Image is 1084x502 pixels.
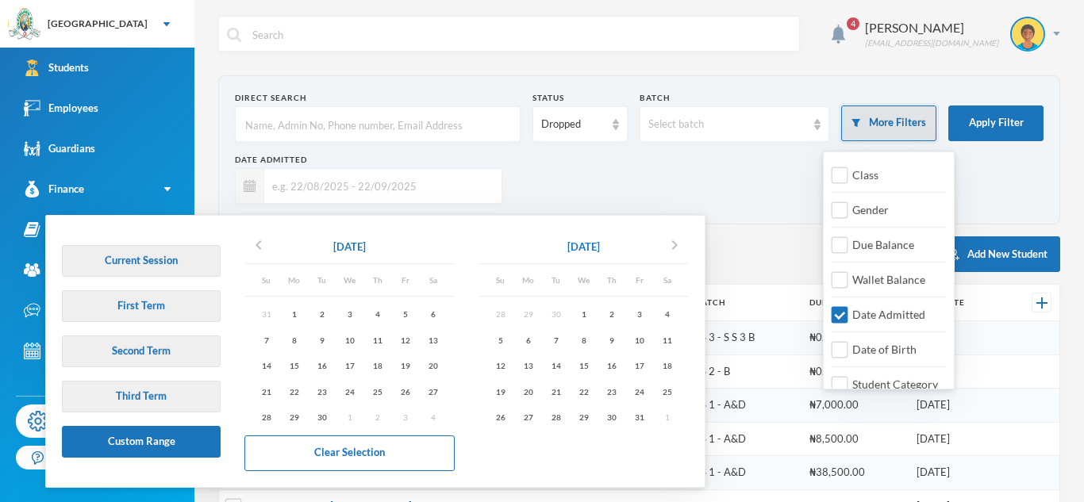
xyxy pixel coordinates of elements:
div: 18 [653,356,681,376]
div: Guardians [24,140,95,157]
span: Date of Birth [846,343,923,356]
td: SS 2 - B [687,354,801,389]
td: SS 1 - A&D [687,456,801,490]
button: chevron_left [244,235,273,260]
div: 24 [336,381,363,401]
span: 4 [847,17,859,30]
button: More Filters [841,105,936,141]
td: [DATE] [909,389,1005,423]
div: 21 [252,381,280,401]
div: 24 [625,381,653,401]
button: First Term [62,290,221,322]
div: Su [486,272,514,288]
div: 1 [570,305,598,324]
div: 15 [570,356,598,376]
button: Second Term [62,335,221,367]
td: [DATE] [909,456,1005,490]
div: Mo [280,272,308,288]
div: 13 [419,330,447,350]
div: 5 [486,330,514,350]
th: Due Fees [801,285,909,321]
div: 8 [570,330,598,350]
div: 27 [419,381,447,401]
div: 19 [391,356,419,376]
div: 30 [308,408,336,427]
div: 3 [336,305,363,324]
div: 28 [252,408,280,427]
th: Batch [687,285,801,321]
div: 15 [280,356,308,376]
div: Fr [391,272,419,288]
div: Tu [542,272,570,288]
button: chevron_right [660,235,689,260]
div: Tu [308,272,336,288]
div: 14 [252,356,280,376]
div: 11 [653,330,681,350]
div: [GEOGRAPHIC_DATA] [48,17,148,31]
div: 14 [542,356,570,376]
div: Employees [24,100,98,117]
div: 10 [336,330,363,350]
a: Settings [16,404,106,438]
button: Add New Student [936,236,1060,272]
div: Th [598,272,625,288]
div: [DATE] [567,240,600,255]
div: 4 [653,305,681,324]
div: 3 [625,305,653,324]
div: We [336,272,363,288]
td: SS 1 - A&D [687,422,801,456]
div: 29 [280,408,308,427]
button: Third Term [62,381,221,412]
i: chevron_left [249,236,268,255]
div: Sa [653,272,681,288]
span: Date Admitted [846,308,932,321]
input: e.g. 22/08/2025 - 22/09/2025 [264,168,494,204]
div: 21 [542,381,570,401]
div: 9 [598,330,625,350]
span: Wallet Balance [846,273,932,286]
div: 19 [486,381,514,401]
input: Name, Admin No, Phone number, Email Address [244,107,512,143]
div: 18 [363,356,391,376]
div: 5 [391,305,419,324]
div: 16 [598,356,625,376]
div: [PERSON_NAME] [865,18,998,37]
td: SS 3 - S S 3 B [687,321,801,355]
div: 6 [419,305,447,324]
div: [EMAIL_ADDRESS][DOMAIN_NAME] [865,37,998,49]
div: We [570,272,598,288]
div: 23 [598,381,625,401]
span: Student Category [846,377,944,391]
button: Clear Selection [244,435,455,471]
span: Gender [846,203,895,217]
button: Custom Range [62,426,221,458]
div: 12 [391,330,419,350]
img: + [1036,297,1047,308]
td: ₦0.00 [801,321,909,355]
div: 25 [653,381,681,401]
div: 13 [514,356,542,376]
div: 8 [280,330,308,350]
div: 30 [598,408,625,427]
div: Fr [625,272,653,288]
button: Current Session [62,245,221,277]
td: ₦8,500.00 [801,422,909,456]
img: logo [9,9,40,40]
img: STUDENT [1012,18,1044,50]
div: 31 [625,408,653,427]
div: 16 [308,356,336,376]
span: Due Balance [846,238,921,251]
img: search [227,28,241,42]
div: 23 [308,381,336,401]
div: 22 [280,381,308,401]
td: ₦0.00 [801,354,909,389]
div: Th [363,272,391,288]
div: 17 [625,356,653,376]
div: 9 [308,330,336,350]
div: 12 [486,356,514,376]
td: [DATE] [909,422,1005,456]
td: [DATE] [909,354,1005,389]
td: ₦38,500.00 [801,456,909,490]
th: Adm. Date [909,285,1005,321]
div: Students [24,59,89,76]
